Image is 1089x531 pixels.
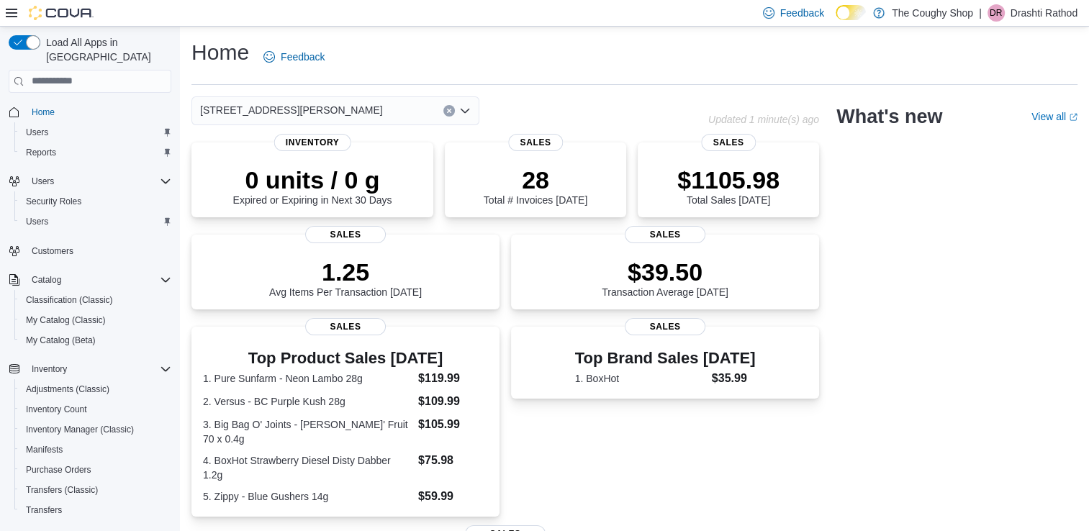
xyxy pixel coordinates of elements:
[20,421,171,438] span: Inventory Manager (Classic)
[20,213,171,230] span: Users
[575,350,756,367] h3: Top Brand Sales [DATE]
[418,393,488,410] dd: $109.99
[26,216,48,227] span: Users
[233,165,392,206] div: Expired or Expiring in Next 30 Days
[26,504,62,516] span: Transfers
[990,4,1002,22] span: DR
[32,245,73,257] span: Customers
[1069,113,1077,122] svg: External link
[20,144,171,161] span: Reports
[14,142,177,163] button: Reports
[20,421,140,438] a: Inventory Manager (Classic)
[836,105,942,128] h2: What's new
[3,171,177,191] button: Users
[29,6,94,20] img: Cova
[20,144,62,161] a: Reports
[20,332,101,349] a: My Catalog (Beta)
[20,312,112,329] a: My Catalog (Classic)
[418,370,488,387] dd: $119.99
[1011,4,1077,22] p: Drashti Rathod
[203,453,412,482] dt: 4. BoxHot Strawberry Diesel Disty Dabber 1.2g
[26,173,171,190] span: Users
[20,481,104,499] a: Transfers (Classic)
[20,461,97,478] a: Purchase Orders
[712,370,756,387] dd: $35.99
[200,101,383,119] span: [STREET_ADDRESS][PERSON_NAME]
[20,291,171,309] span: Classification (Classic)
[26,173,60,190] button: Users
[20,193,171,210] span: Security Roles
[625,226,705,243] span: Sales
[32,106,55,118] span: Home
[625,318,705,335] span: Sales
[274,134,351,151] span: Inventory
[26,444,63,455] span: Manifests
[26,127,48,138] span: Users
[20,213,54,230] a: Users
[418,452,488,469] dd: $75.98
[32,363,67,375] span: Inventory
[203,394,412,409] dt: 2. Versus - BC Purple Kush 28g
[20,481,171,499] span: Transfers (Classic)
[26,147,56,158] span: Reports
[701,134,756,151] span: Sales
[26,404,87,415] span: Inventory Count
[203,350,488,367] h3: Top Product Sales [DATE]
[191,38,249,67] h1: Home
[20,401,93,418] a: Inventory Count
[305,226,386,243] span: Sales
[20,291,119,309] a: Classification (Classic)
[203,417,412,446] dt: 3. Big Bag O' Joints - [PERSON_NAME]' Fruit 70 x 0.4g
[40,35,171,64] span: Load All Apps in [GEOGRAPHIC_DATA]
[269,258,422,286] p: 1.25
[14,310,177,330] button: My Catalog (Classic)
[258,42,330,71] a: Feedback
[20,461,171,478] span: Purchase Orders
[305,318,386,335] span: Sales
[677,165,780,206] div: Total Sales [DATE]
[602,258,728,298] div: Transaction Average [DATE]
[3,240,177,261] button: Customers
[26,314,106,326] span: My Catalog (Classic)
[26,271,67,289] button: Catalog
[20,381,171,398] span: Adjustments (Classic)
[20,381,115,398] a: Adjustments (Classic)
[32,176,54,187] span: Users
[14,460,177,480] button: Purchase Orders
[26,335,96,346] span: My Catalog (Beta)
[26,360,73,378] button: Inventory
[708,114,819,125] p: Updated 1 minute(s) ago
[26,196,81,207] span: Security Roles
[26,294,113,306] span: Classification (Classic)
[836,5,866,20] input: Dark Mode
[14,419,177,440] button: Inventory Manager (Classic)
[14,330,177,350] button: My Catalog (Beta)
[20,312,171,329] span: My Catalog (Classic)
[26,104,60,121] a: Home
[14,480,177,500] button: Transfers (Classic)
[677,165,780,194] p: $1105.98
[26,242,79,260] a: Customers
[14,290,177,310] button: Classification (Classic)
[484,165,587,206] div: Total # Invoices [DATE]
[26,424,134,435] span: Inventory Manager (Classic)
[14,399,177,419] button: Inventory Count
[14,212,177,232] button: Users
[3,359,177,379] button: Inventory
[20,124,54,141] a: Users
[20,401,171,418] span: Inventory Count
[20,332,171,349] span: My Catalog (Beta)
[602,258,728,286] p: $39.50
[269,258,422,298] div: Avg Items Per Transaction [DATE]
[892,4,973,22] p: The Coughy Shop
[203,371,412,386] dt: 1. Pure Sunfarm - Neon Lambo 28g
[20,501,68,519] a: Transfers
[281,50,325,64] span: Feedback
[418,416,488,433] dd: $105.99
[20,124,171,141] span: Users
[26,464,91,476] span: Purchase Orders
[14,379,177,399] button: Adjustments (Classic)
[26,271,171,289] span: Catalog
[484,165,587,194] p: 28
[988,4,1005,22] div: Drashti Rathod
